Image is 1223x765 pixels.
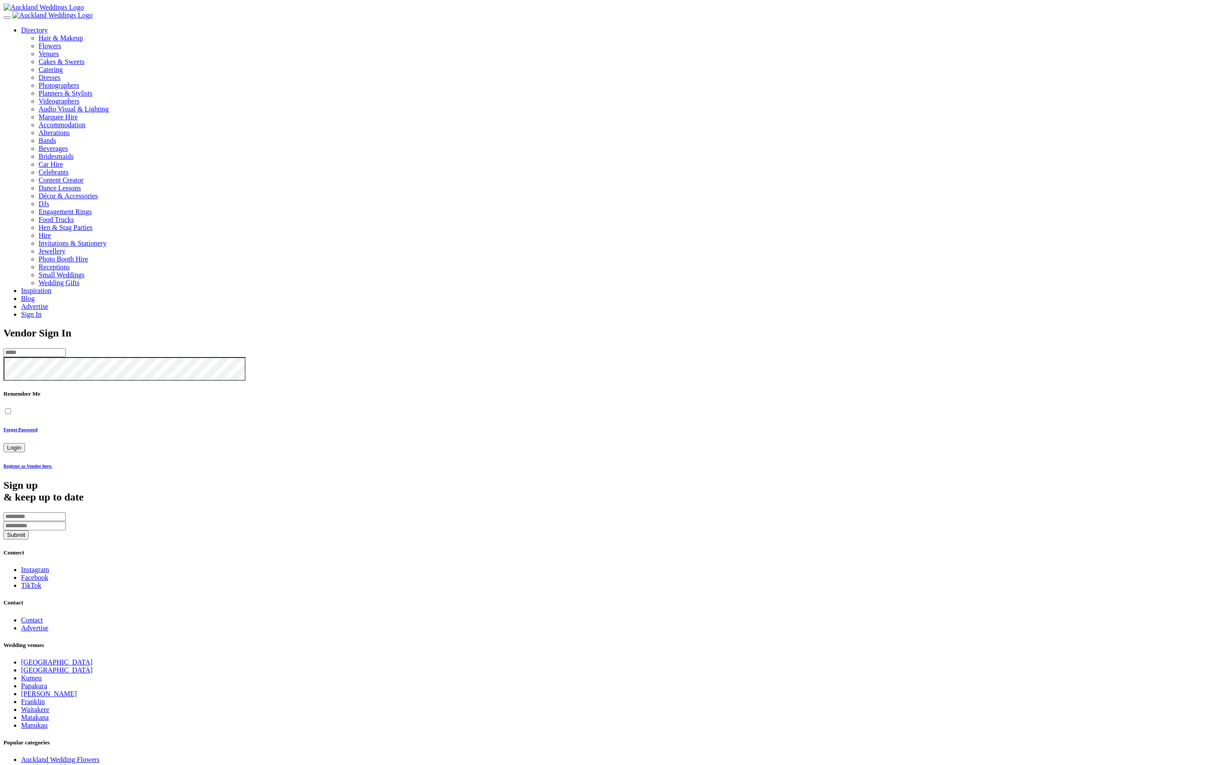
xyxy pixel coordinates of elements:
a: DJs [39,200,49,207]
a: Food Trucks [39,216,74,223]
a: Hire [39,232,51,239]
a: Advertise [21,624,48,632]
a: Dance Lessons [39,184,81,192]
img: Auckland Weddings Logo [12,11,93,19]
span: Sign up [4,479,38,491]
a: [GEOGRAPHIC_DATA] [21,658,93,666]
a: Blog [21,295,35,302]
a: Kumeu [21,674,42,682]
h5: Contact [4,599,1219,606]
a: Flowers [39,42,1219,50]
h5: Popular categories [4,739,1219,746]
a: Inspiration [21,287,51,294]
a: Car Hire [39,161,63,168]
a: Hair & Makeup [39,34,1219,42]
a: Small Weddings [39,271,85,279]
a: Marquee Hire [39,113,1219,121]
a: Waitakere [21,706,49,713]
a: Audio Visual & Lighting [39,105,1219,113]
img: Auckland Weddings Logo [4,4,84,11]
a: Accommodation [39,121,86,129]
a: Manukau [21,722,47,729]
h1: Vendor Sign In [4,327,1219,339]
a: [PERSON_NAME] [21,690,77,697]
a: Décor & Accessories [39,192,98,200]
a: Directory [21,26,48,34]
a: Contact [21,616,43,624]
a: Forgot Password [4,427,1219,432]
a: Photographers [39,82,1219,89]
a: Cakes & Sweets [39,58,1219,66]
a: Facebook [21,574,48,581]
a: Hen & Stag Parties [39,224,93,231]
a: Wedding Gifts [39,279,79,286]
a: Advertise [21,303,48,310]
button: Login [4,443,25,452]
a: TikTok [21,582,41,589]
a: Franklin [21,698,45,705]
a: Photo Booth Hire [39,255,88,263]
a: Matakana [21,714,49,721]
a: Bands [39,137,56,144]
a: Celebrants [39,168,68,176]
a: Engagement Rings [39,208,92,215]
a: Instagram [21,566,49,573]
a: Bridesmaids [39,153,74,160]
a: Dresses [39,74,1219,82]
a: Catering [39,66,1219,74]
h2: & keep up to date [4,479,1219,503]
input: Remember Me [5,408,11,414]
h5: Connect [4,549,1219,556]
a: Beverages [39,145,68,152]
a: Auckland Wedding Flowers [21,756,100,763]
a: [GEOGRAPHIC_DATA] [21,666,93,674]
a: Receptions [39,263,70,271]
a: Planners & Stylists [39,89,1219,97]
a: Alterations [39,129,70,136]
a: Jewellery [39,247,65,255]
a: Venues [39,50,1219,58]
a: Invitations & Stationery [39,240,107,247]
button: Submit [4,530,29,540]
a: Papakura [21,682,47,690]
h5: Remember Me [4,390,1219,397]
button: Menu [4,16,11,19]
a: Content Creator [39,176,84,184]
a: Videographers [39,97,1219,105]
a: Register as Vendor here. [4,463,1219,468]
a: Sign In [21,311,42,318]
h5: Wedding venues [4,642,1219,649]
